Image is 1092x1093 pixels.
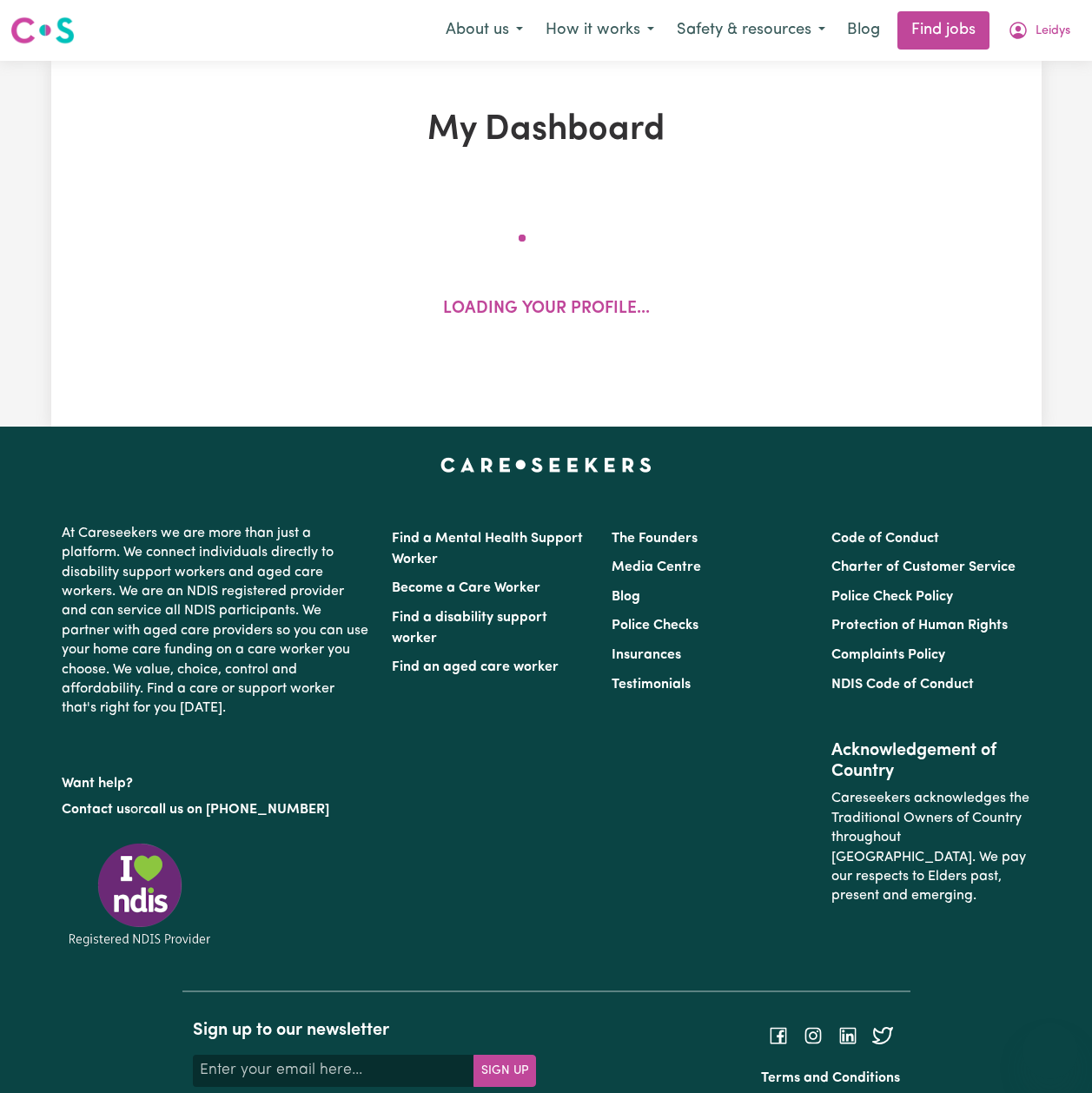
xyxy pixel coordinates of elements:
a: Media Centre [612,560,701,574]
img: Registered NDIS provider [62,840,218,949]
iframe: Button to launch messaging window [1023,1023,1078,1079]
p: or [62,793,371,826]
a: Find jobs [897,11,989,50]
a: Complaints Policy [831,648,945,662]
p: Careseekers acknowledges the Traditional Owners of Country throughout [GEOGRAPHIC_DATA]. We pay o... [831,782,1030,912]
a: The Founders [612,532,698,546]
a: Blog [612,590,640,604]
a: Follow Careseekers on Twitter [872,1028,893,1042]
a: Terms and Conditions [761,1071,900,1085]
a: NDIS Code of Conduct [831,678,974,692]
a: Careseekers logo [10,10,75,50]
a: Police Checks [612,619,698,633]
p: Want help? [62,767,371,793]
a: Find a Mental Health Support Worker [392,532,583,566]
a: Testimonials [612,678,691,692]
a: Contact us [62,803,130,817]
button: About us [434,12,534,49]
a: Police Check Policy [831,590,953,604]
p: Loading your profile... [443,297,650,322]
a: Follow Careseekers on Facebook [768,1028,789,1042]
a: Charter of Customer Service [831,560,1016,574]
a: Protection of Human Rights [831,619,1008,633]
a: Follow Careseekers on Instagram [803,1028,824,1042]
a: Find a disability support worker [392,611,547,646]
a: Find an aged care worker [392,660,559,674]
a: Code of Conduct [831,532,939,546]
button: Subscribe [473,1055,536,1086]
a: Insurances [612,648,681,662]
img: Careseekers logo [10,15,75,46]
a: Careseekers home page [440,458,652,472]
h2: Sign up to our newsletter [193,1020,536,1041]
input: Enter your email here... [193,1055,474,1086]
a: call us on [PHONE_NUMBER] [143,803,329,817]
h2: Acknowledgement of Country [831,740,1030,782]
a: Follow Careseekers on LinkedIn [837,1028,858,1042]
span: Leidys [1036,22,1070,41]
button: My Account [996,12,1082,49]
a: Blog [837,11,890,50]
button: Safety & resources [665,12,837,49]
button: How it works [534,12,665,49]
a: Become a Care Worker [392,581,540,595]
p: At Careseekers we are more than just a platform. We connect individuals directly to disability su... [62,517,371,725]
h1: My Dashboard [227,109,866,151]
